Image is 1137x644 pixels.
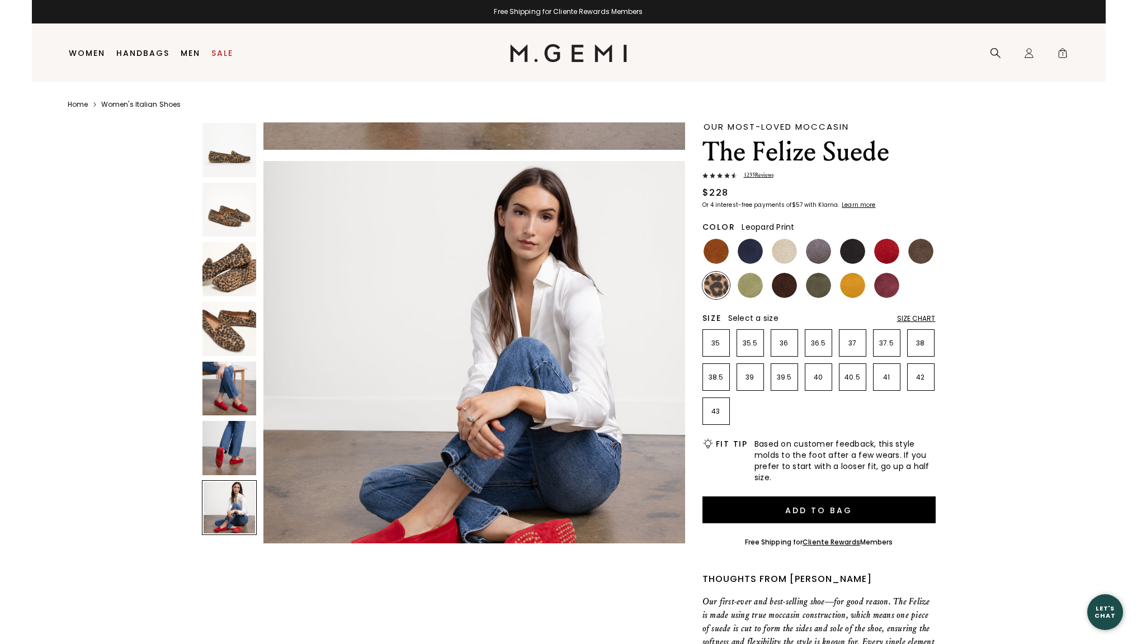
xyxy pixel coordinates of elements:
[703,373,729,382] p: 38.5
[737,339,763,348] p: 35.5
[806,239,831,264] img: Gray
[263,161,685,582] img: The Felize Suede
[874,339,900,348] p: 37.5
[771,373,798,382] p: 39.5
[874,239,899,264] img: Sunset Red
[702,314,721,323] h2: Size
[908,373,934,382] p: 42
[116,49,169,58] a: Handbags
[839,373,866,382] p: 40.5
[805,339,832,348] p: 36.5
[806,273,831,298] img: Olive
[840,239,865,264] img: Black
[842,201,875,209] klarna-placement-style-cta: Learn more
[702,186,729,200] div: $228
[738,273,763,298] img: Pistachio
[703,339,729,348] p: 35
[702,136,936,168] h1: The Felize Suede
[772,239,797,264] img: Latte
[1057,50,1068,61] span: 1
[804,201,841,209] klarna-placement-style-body: with Klarna
[202,421,257,475] img: The Felize Suede
[728,312,779,324] span: Select a size
[702,171,936,182] a: 1235Reviews
[510,44,627,62] img: M.Gemi
[704,273,729,298] img: Leopard Print
[792,201,803,209] klarna-placement-style-amount: $57
[32,7,1106,16] div: Free Shipping for Cliente Rewards Members
[897,314,936,323] div: Size Chart
[703,407,729,416] p: 43
[771,339,798,348] p: 36
[908,339,934,348] p: 38
[772,273,797,298] img: Chocolate
[202,302,257,356] img: The Felize Suede
[874,373,900,382] p: 41
[181,49,200,58] a: Men
[202,242,257,296] img: The Felize Suede
[101,100,181,109] a: Women's Italian Shoes
[202,183,257,237] img: The Felize Suede
[702,572,936,586] div: Thoughts from [PERSON_NAME]
[839,339,866,348] p: 37
[202,362,257,416] img: The Felize Suede
[716,439,748,448] h2: Fit Tip
[908,239,933,264] img: Mushroom
[69,49,105,58] a: Women
[742,221,794,233] span: Leopard Print
[737,171,773,179] span: 1235 Review s
[738,239,763,264] img: Midnight Blue
[1087,605,1123,619] div: Let's Chat
[754,438,936,483] span: Based on customer feedback, this style molds to the foot after a few wears. If you prefer to star...
[702,201,792,209] klarna-placement-style-body: Or 4 interest-free payments of
[704,122,936,131] div: Our Most-Loved Moccasin
[202,123,257,177] img: The Felize Suede
[840,273,865,298] img: Sunflower
[745,538,893,547] div: Free Shipping for Members
[841,202,875,209] a: Learn more
[704,239,729,264] img: Saddle
[211,49,233,58] a: Sale
[874,273,899,298] img: Burgundy
[805,373,832,382] p: 40
[803,537,860,547] a: Cliente Rewards
[68,100,88,109] a: Home
[702,496,936,523] button: Add to Bag
[702,222,735,231] h2: Color
[737,373,763,382] p: 39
